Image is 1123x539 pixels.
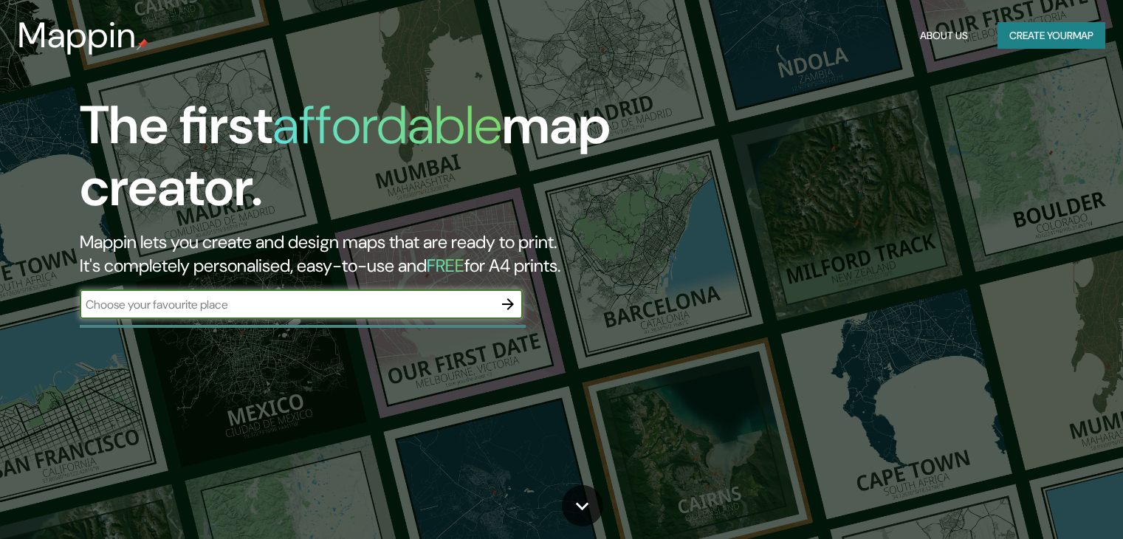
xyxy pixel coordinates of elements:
img: mappin-pin [137,38,148,50]
h2: Mappin lets you create and design maps that are ready to print. It's completely personalised, eas... [80,230,642,278]
h3: Mappin [18,15,137,56]
button: Create yourmap [997,22,1105,49]
h1: The first map creator. [80,95,642,230]
button: About Us [914,22,974,49]
input: Choose your favourite place [80,296,493,313]
h5: FREE [427,254,464,277]
h1: affordable [272,91,502,159]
